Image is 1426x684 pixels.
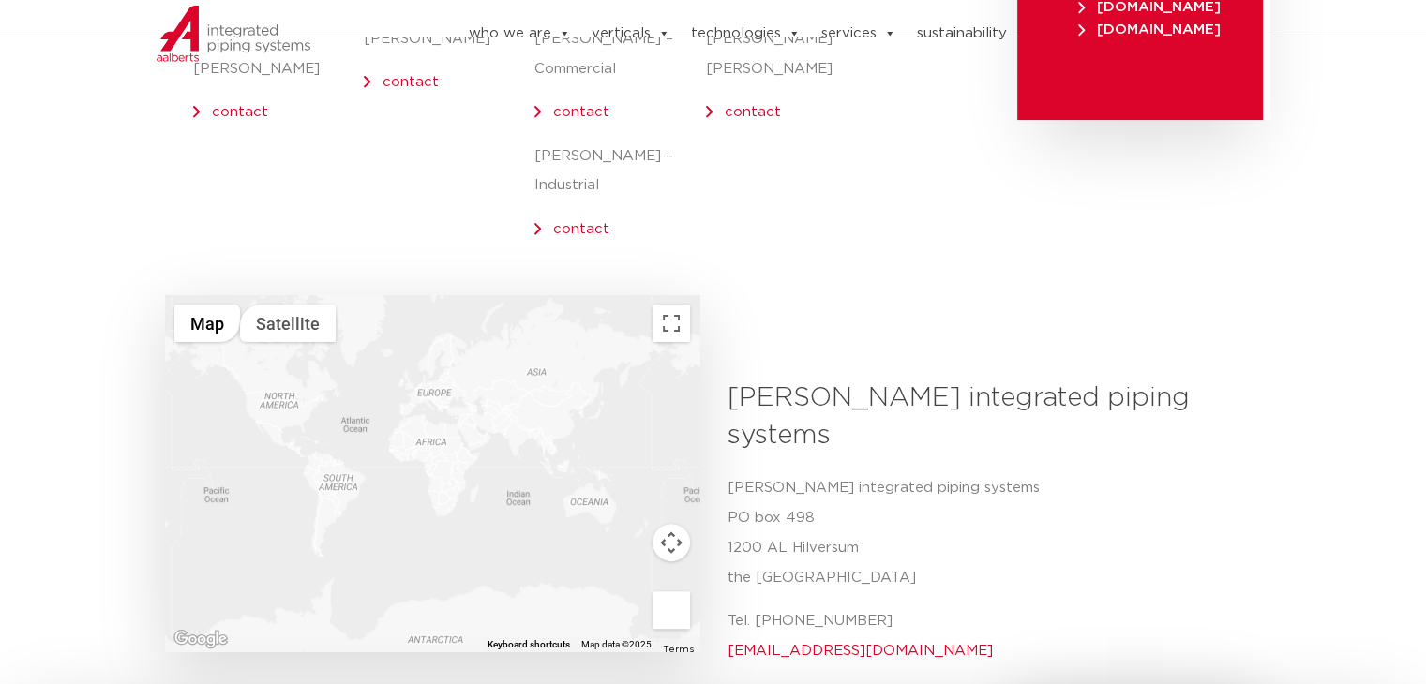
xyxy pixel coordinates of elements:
a: contact [383,75,439,89]
p: [PERSON_NAME] – Industrial [534,141,705,201]
button: Map camera controls [653,524,690,561]
p: [PERSON_NAME] [PERSON_NAME] [706,24,877,84]
a: technologies [690,15,800,52]
span: Map data ©2025 [581,639,652,649]
button: Show street map [174,305,240,342]
a: verticals [591,15,669,52]
button: Keyboard shortcuts [488,638,570,651]
span: [DOMAIN_NAME] [1078,22,1221,37]
button: Toggle fullscreen view [653,305,690,342]
a: contact [212,105,268,119]
a: who we are [468,15,570,52]
a: sustainability [916,15,1026,52]
button: Show satellite imagery [240,305,336,342]
p: [PERSON_NAME] integrated piping systems PO box 498 1200 AL Hilversum the [GEOGRAPHIC_DATA] [728,473,1248,593]
a: [DOMAIN_NAME] [1073,22,1225,37]
a: Open this area in Google Maps (opens a new window) [170,627,232,651]
a: contact [553,222,609,236]
img: Google [170,627,232,651]
button: Drag Pegman onto the map to open Street View [653,591,690,629]
a: Terms (opens in new tab) [663,645,694,654]
p: Tel. [PHONE_NUMBER] [728,606,1248,666]
p: [PERSON_NAME] [193,54,364,84]
a: contact [725,105,781,119]
h3: [PERSON_NAME] integrated piping systems [728,379,1248,454]
a: services [820,15,895,52]
p: [PERSON_NAME] – Commercial [534,24,705,84]
a: [EMAIL_ADDRESS][DOMAIN_NAME] [728,644,993,658]
a: contact [553,105,609,119]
